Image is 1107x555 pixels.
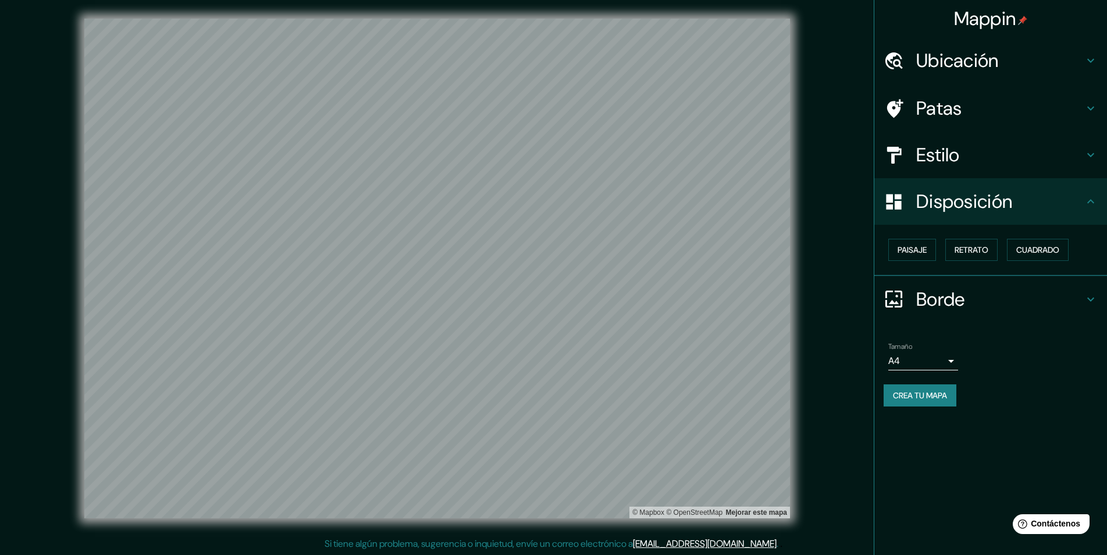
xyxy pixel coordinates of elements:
font: A4 [888,355,900,367]
font: . [780,537,782,550]
font: Ubicación [916,48,999,73]
font: Crea tu mapa [893,390,947,401]
div: Disposición [874,178,1107,225]
font: Mejorar este mapa [726,508,787,517]
img: pin-icon.png [1018,16,1027,25]
font: © Mapbox [632,508,664,517]
button: Retrato [945,239,998,261]
a: Mapa de OpenStreet [666,508,722,517]
iframe: Lanzador de widgets de ayuda [1003,510,1094,542]
font: Estilo [916,143,960,167]
font: Mappin [954,6,1016,31]
font: Si tiene algún problema, sugerencia o inquietud, envíe un correo electrónico a [325,538,633,550]
font: . [777,538,778,550]
div: Borde [874,276,1107,323]
font: Tamaño [888,342,912,351]
button: Cuadrado [1007,239,1069,261]
a: Comentarios sobre el mapa [726,508,787,517]
button: Paisaje [888,239,936,261]
a: Mapbox [632,508,664,517]
button: Crea tu mapa [884,384,956,406]
font: Retrato [955,245,988,255]
font: Disposición [916,189,1012,214]
div: Estilo [874,132,1107,178]
font: Patas [916,96,962,121]
font: Borde [916,287,965,312]
font: . [778,537,780,550]
div: Patas [874,85,1107,132]
div: Ubicación [874,37,1107,84]
a: [EMAIL_ADDRESS][DOMAIN_NAME] [633,538,777,550]
div: A4 [888,352,958,370]
font: Paisaje [898,245,927,255]
canvas: Mapa [84,19,790,518]
font: Cuadrado [1016,245,1059,255]
font: © OpenStreetMap [666,508,722,517]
